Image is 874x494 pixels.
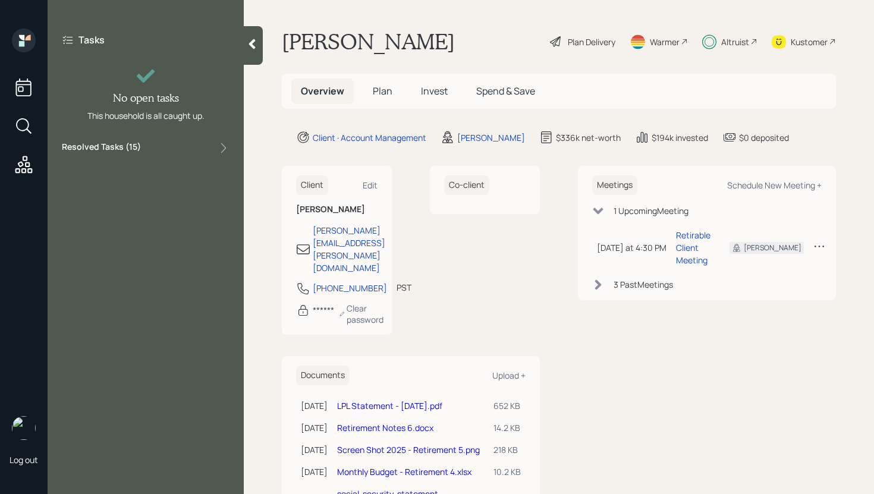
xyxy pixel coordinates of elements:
div: Kustomer [791,36,828,48]
div: 218 KB [493,443,521,456]
div: Upload + [492,370,526,381]
div: Plan Delivery [568,36,615,48]
h6: Documents [296,366,350,385]
div: 14.2 KB [493,421,521,434]
div: 10.2 KB [493,465,521,478]
h4: No open tasks [113,92,179,105]
div: Retirable Client Meeting [676,229,710,266]
h6: Meetings [592,175,637,195]
div: Edit [363,180,378,191]
label: Tasks [78,33,105,46]
span: Plan [373,84,392,97]
a: Screen Shot 2025 - Retirement 5.png [337,444,480,455]
div: $336k net-worth [556,131,621,144]
span: Overview [301,84,344,97]
div: [PHONE_NUMBER] [313,282,387,294]
label: Resolved Tasks ( 15 ) [62,141,141,155]
div: 1 Upcoming Meeting [614,204,688,217]
div: [DATE] [301,421,328,434]
a: Retirement Notes 6.docx [337,422,433,433]
h6: Co-client [444,175,489,195]
div: $194k invested [652,131,708,144]
a: Monthly Budget - Retirement 4.xlsx [337,466,471,477]
div: Schedule New Meeting + [727,180,822,191]
a: LPL Statement - [DATE].pdf [337,400,442,411]
span: Invest [421,84,448,97]
img: retirable_logo.png [12,416,36,440]
div: [DATE] [301,443,328,456]
div: PST [397,281,411,294]
div: [PERSON_NAME][EMAIL_ADDRESS][PERSON_NAME][DOMAIN_NAME] [313,224,385,274]
div: [DATE] [301,399,328,412]
div: Log out [10,454,38,465]
div: [DATE] at 4:30 PM [597,241,666,254]
h6: [PERSON_NAME] [296,204,378,215]
div: This household is all caught up. [87,109,205,122]
h6: Client [296,175,328,195]
div: $0 deposited [739,131,789,144]
h1: [PERSON_NAME] [282,29,455,55]
div: Clear password [339,303,386,325]
div: Altruist [721,36,749,48]
div: Client · Account Management [313,131,426,144]
div: [DATE] [301,465,328,478]
span: Spend & Save [476,84,535,97]
div: Warmer [650,36,680,48]
div: 652 KB [493,399,521,412]
div: [PERSON_NAME] [457,131,525,144]
div: [PERSON_NAME] [744,243,801,253]
div: 3 Past Meeting s [614,278,673,291]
